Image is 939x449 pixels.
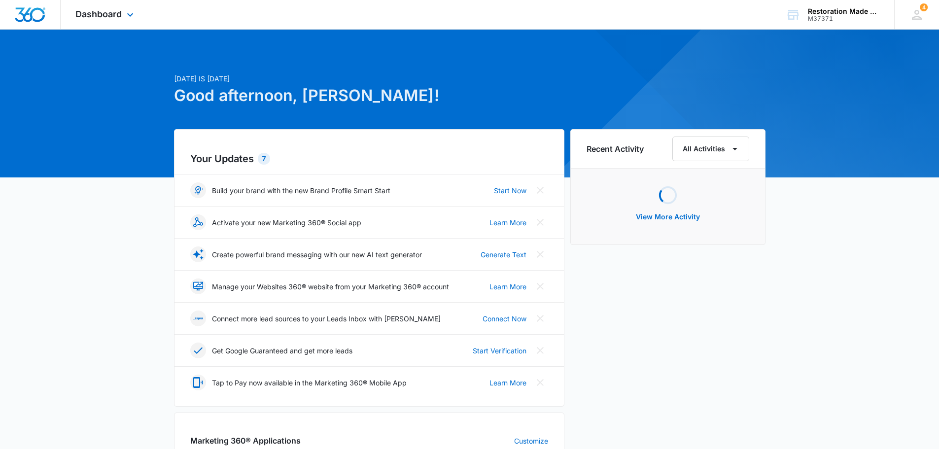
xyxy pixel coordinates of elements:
a: Learn More [489,378,526,388]
div: account id [808,15,880,22]
p: Manage your Websites 360® website from your Marketing 360® account [212,281,449,292]
button: Close [532,278,548,294]
a: Customize [514,436,548,446]
button: Close [532,214,548,230]
p: Get Google Guaranteed and get more leads [212,345,352,356]
a: Connect Now [483,313,526,324]
button: Close [532,311,548,326]
div: account name [808,7,880,15]
span: 4 [920,3,928,11]
span: Dashboard [75,9,122,19]
p: Activate your new Marketing 360® Social app [212,217,361,228]
a: Start Now [494,185,526,196]
a: Generate Text [481,249,526,260]
a: Learn More [489,217,526,228]
button: Close [532,182,548,198]
p: Build your brand with the new Brand Profile Smart Start [212,185,390,196]
a: Learn More [489,281,526,292]
button: Close [532,375,548,390]
button: All Activities [672,137,749,161]
button: View More Activity [626,205,710,229]
h6: Recent Activity [587,143,644,155]
p: Tap to Pay now available in the Marketing 360® Mobile App [212,378,407,388]
button: Close [532,246,548,262]
h2: Your Updates [190,151,548,166]
div: notifications count [920,3,928,11]
p: Connect more lead sources to your Leads Inbox with [PERSON_NAME] [212,313,441,324]
a: Start Verification [473,345,526,356]
p: Create powerful brand messaging with our new AI text generator [212,249,422,260]
h2: Marketing 360® Applications [190,435,301,447]
button: Close [532,343,548,358]
div: 7 [258,153,270,165]
p: [DATE] is [DATE] [174,73,564,84]
h1: Good afternoon, [PERSON_NAME]! [174,84,564,107]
